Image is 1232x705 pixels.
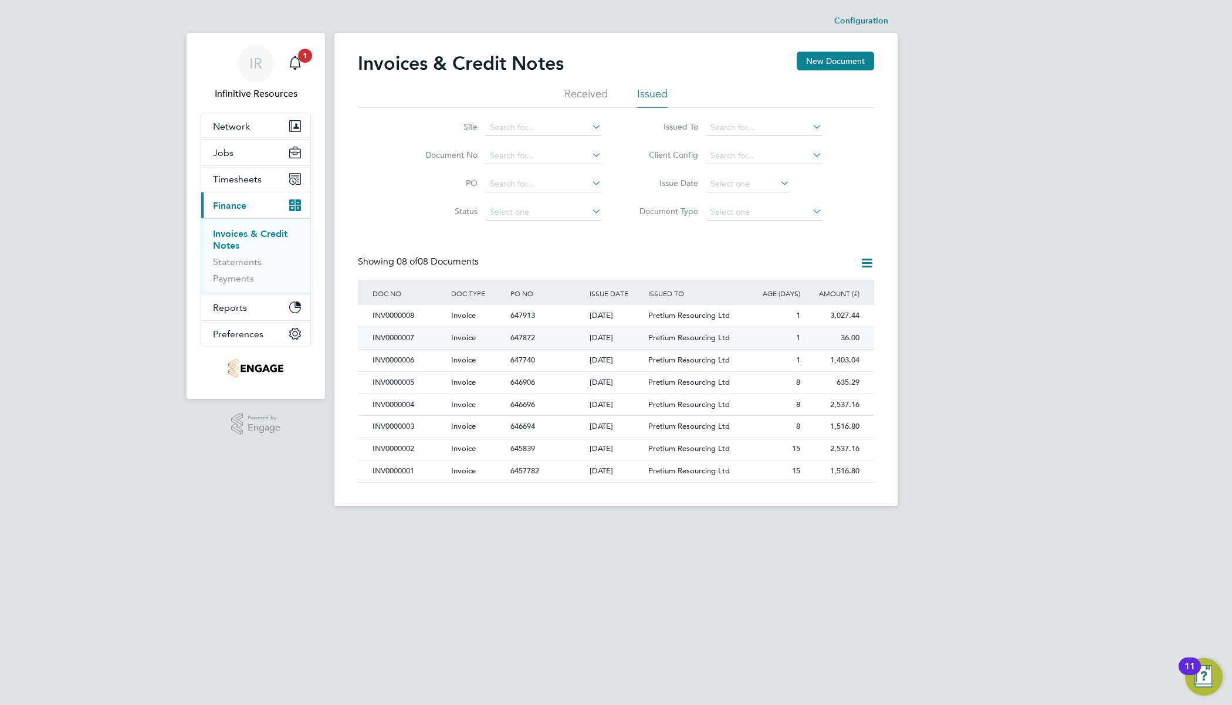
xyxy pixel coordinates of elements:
[648,466,730,476] span: Pretium Resourcing Ltd
[803,394,862,416] div: 2,537.16
[510,333,535,343] span: 647872
[448,280,507,307] div: DOC TYPE
[648,333,730,343] span: Pretium Resourcing Ltd
[486,120,601,136] input: Search for...
[587,416,646,438] div: [DATE]
[370,394,448,416] div: INV0000004
[451,310,476,320] span: Invoice
[587,327,646,349] div: [DATE]
[358,52,564,75] h2: Invoices & Credit Notes
[370,280,448,307] div: DOC NO
[706,148,822,164] input: Search for...
[706,176,790,192] input: Select one
[648,377,730,387] span: Pretium Resourcing Ltd
[706,204,822,221] input: Select one
[510,466,539,476] span: 6457782
[631,178,698,188] label: Issue Date
[803,416,862,438] div: 1,516.80
[796,421,800,431] span: 8
[370,372,448,394] div: INV0000005
[648,355,730,365] span: Pretium Resourcing Ltd
[298,49,312,63] span: 1
[201,166,310,192] button: Timesheets
[797,52,874,70] button: New Document
[397,256,479,267] span: 08 Documents
[370,438,448,460] div: INV0000002
[283,45,307,82] a: 1
[796,399,800,409] span: 8
[803,280,862,307] div: AMOUNT (£)
[796,377,800,387] span: 8
[451,377,476,387] span: Invoice
[648,443,730,453] span: Pretium Resourcing Ltd
[228,359,283,378] img: infinitivegroup-logo-retina.png
[744,280,803,307] div: AGE (DAYS)
[451,399,476,409] span: Invoice
[587,438,646,460] div: [DATE]
[358,256,481,268] div: Showing
[201,87,311,101] span: Infinitive Resources
[637,87,668,108] li: Issued
[510,421,535,431] span: 646694
[213,273,254,284] a: Payments
[187,33,325,399] nav: Main navigation
[451,333,476,343] span: Invoice
[231,413,281,435] a: Powered byEngage
[486,148,601,164] input: Search for...
[248,413,280,423] span: Powered by
[213,147,233,158] span: Jobs
[201,294,310,320] button: Reports
[510,399,535,409] span: 646696
[631,150,698,160] label: Client Config
[803,350,862,371] div: 1,403.04
[803,327,862,349] div: 36.00
[587,372,646,394] div: [DATE]
[213,121,250,132] span: Network
[631,206,698,216] label: Document Type
[587,280,646,307] div: ISSUE DATE
[792,443,800,453] span: 15
[201,359,311,378] a: Go to home page
[796,355,800,365] span: 1
[510,443,535,453] span: 645839
[631,121,698,132] label: Issued To
[587,394,646,416] div: [DATE]
[486,176,601,192] input: Search for...
[213,174,262,185] span: Timesheets
[1184,666,1195,682] div: 11
[803,438,862,460] div: 2,537.16
[201,192,310,218] button: Finance
[1185,658,1223,696] button: Open Resource Center, 11 new notifications
[451,421,476,431] span: Invoice
[201,140,310,165] button: Jobs
[648,310,730,320] span: Pretium Resourcing Ltd
[645,280,744,307] div: ISSUED TO
[201,218,310,294] div: Finance
[451,443,476,453] span: Invoice
[803,372,862,394] div: 635.29
[510,377,535,387] span: 646906
[397,256,418,267] span: 08 of
[410,178,478,188] label: PO
[486,204,601,221] input: Select one
[213,302,247,313] span: Reports
[213,328,263,340] span: Preferences
[451,466,476,476] span: Invoice
[370,327,448,349] div: INV0000007
[370,460,448,482] div: INV0000001
[248,423,280,433] span: Engage
[706,120,822,136] input: Search for...
[249,56,262,71] span: IR
[410,150,478,160] label: Document No
[451,355,476,365] span: Invoice
[648,421,730,431] span: Pretium Resourcing Ltd
[587,460,646,482] div: [DATE]
[507,280,586,307] div: PO NO
[370,305,448,327] div: INV0000008
[213,256,262,267] a: Statements
[410,121,478,132] label: Site
[587,305,646,327] div: [DATE]
[587,350,646,371] div: [DATE]
[564,87,608,108] li: Received
[510,310,535,320] span: 647913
